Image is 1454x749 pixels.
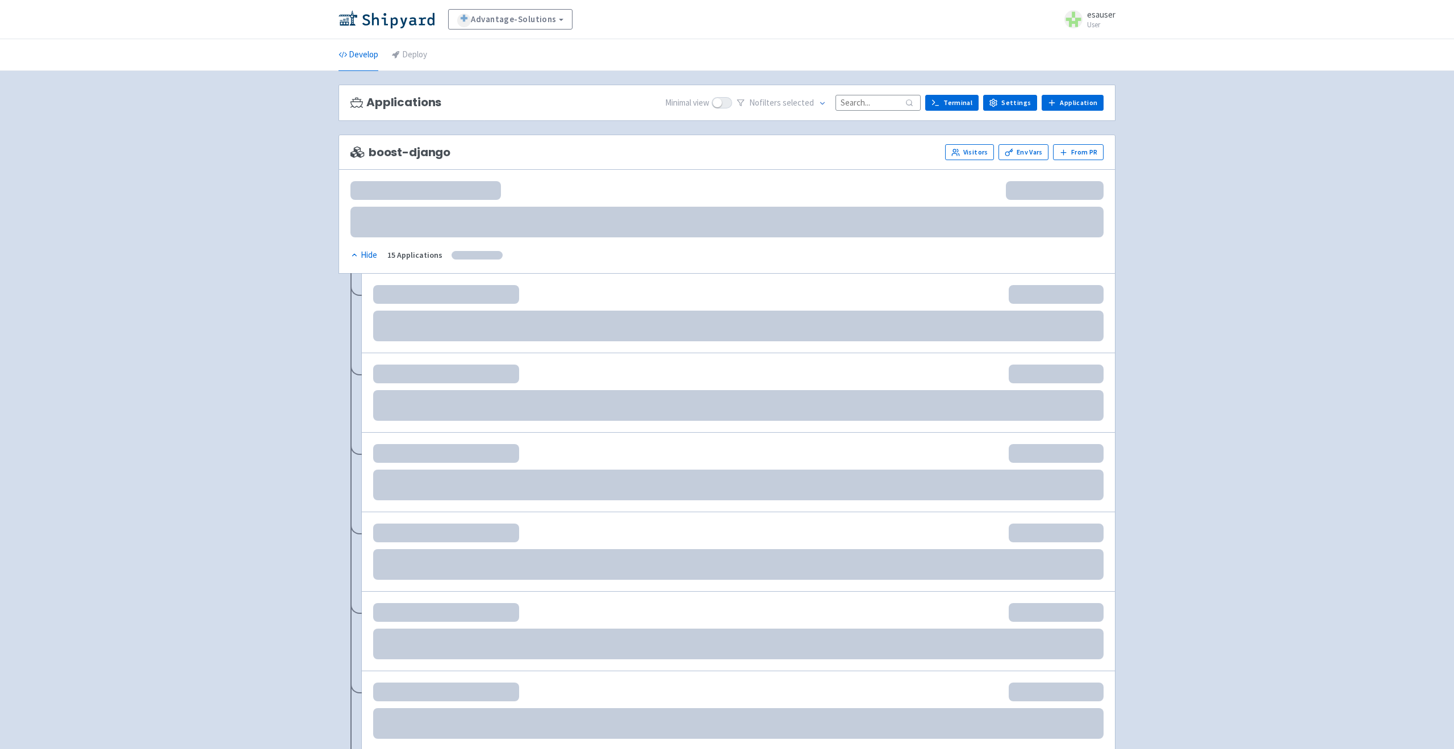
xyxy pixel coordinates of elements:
[983,95,1037,111] a: Settings
[339,10,434,28] img: Shipyard logo
[448,9,573,30] a: Advantage-Solutions
[665,97,709,110] span: Minimal view
[350,249,378,262] button: Hide
[749,97,814,110] span: No filter s
[945,144,994,160] a: Visitors
[387,249,442,262] div: 15 Applications
[1058,10,1115,28] a: esauser User
[392,39,427,71] a: Deploy
[350,96,441,109] h3: Applications
[1087,9,1115,20] span: esauser
[925,95,979,111] a: Terminal
[998,144,1048,160] a: Env Vars
[835,95,921,110] input: Search...
[350,146,450,159] span: boost-django
[339,39,378,71] a: Develop
[350,249,377,262] div: Hide
[1042,95,1104,111] a: Application
[1087,21,1115,28] small: User
[1053,144,1104,160] button: From PR
[783,97,814,108] span: selected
